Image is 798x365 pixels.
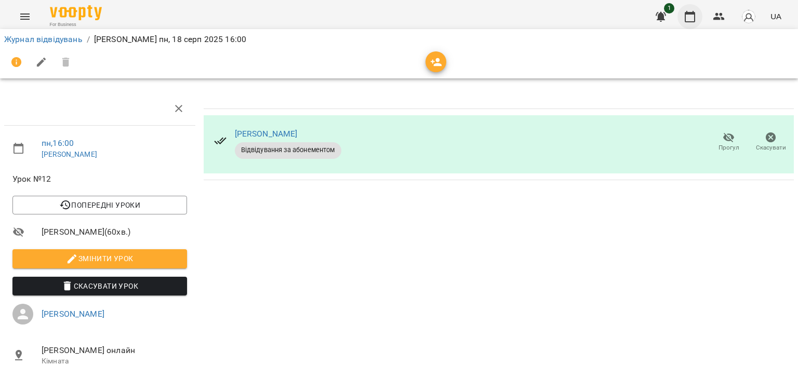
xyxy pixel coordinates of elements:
a: Журнал відвідувань [4,34,83,44]
button: Попередні уроки [12,196,187,214]
span: Скасувати Урок [21,280,179,292]
a: пн , 16:00 [42,138,74,148]
button: Скасувати [750,128,792,157]
span: Прогул [719,143,739,152]
p: [PERSON_NAME] пн, 18 серп 2025 16:00 [94,33,246,46]
img: avatar_s.png [741,9,756,24]
span: Попередні уроки [21,199,179,211]
span: 1 [664,3,674,13]
span: Відвідування за абонементом [235,145,341,155]
img: Voopty Logo [50,5,102,20]
span: [PERSON_NAME] ( 60 хв. ) [42,226,187,238]
span: UA [770,11,781,22]
span: For Business [50,21,102,28]
button: UA [766,7,786,26]
button: Menu [12,4,37,29]
span: Змінити урок [21,252,179,265]
button: Змінити урок [12,249,187,268]
nav: breadcrumb [4,33,794,46]
a: [PERSON_NAME] [42,150,97,158]
button: Прогул [708,128,750,157]
a: [PERSON_NAME] [42,309,104,319]
li: / [87,33,90,46]
button: Скасувати Урок [12,277,187,295]
span: Урок №12 [12,173,187,185]
span: Скасувати [756,143,786,152]
a: [PERSON_NAME] [235,129,298,139]
span: [PERSON_NAME] онлайн [42,344,187,357]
